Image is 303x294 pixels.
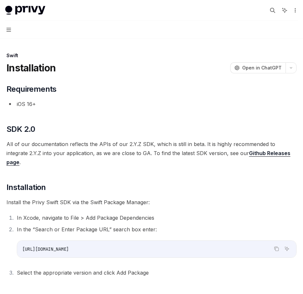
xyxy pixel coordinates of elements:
span: [URL][DOMAIN_NAME] [22,246,69,252]
button: More actions [291,6,298,15]
button: Copy the contents from the code block [272,245,281,253]
span: SDK 2.0 [6,124,35,134]
div: Swift [6,52,297,59]
button: Ask AI [283,245,291,253]
button: Open in ChatGPT [230,62,286,73]
li: iOS 16+ [6,100,297,109]
span: Requirements [6,84,57,94]
h1: Installation [6,62,56,74]
span: All of our documentation reflects the APIs of our 2.Y.Z SDK, which is still in beta. It is highly... [6,140,297,167]
li: In Xcode, navigate to File > Add Package Dependencies [15,213,297,222]
span: Install the Privy Swift SDK via the Swift Package Manager: [6,198,297,207]
li: In the “Search or Enter Package URL” search box enter: [15,225,297,258]
li: Select the appropriate version and click Add Package [15,268,297,277]
img: light logo [5,6,45,15]
span: Installation [6,182,46,193]
span: Open in ChatGPT [242,65,282,71]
